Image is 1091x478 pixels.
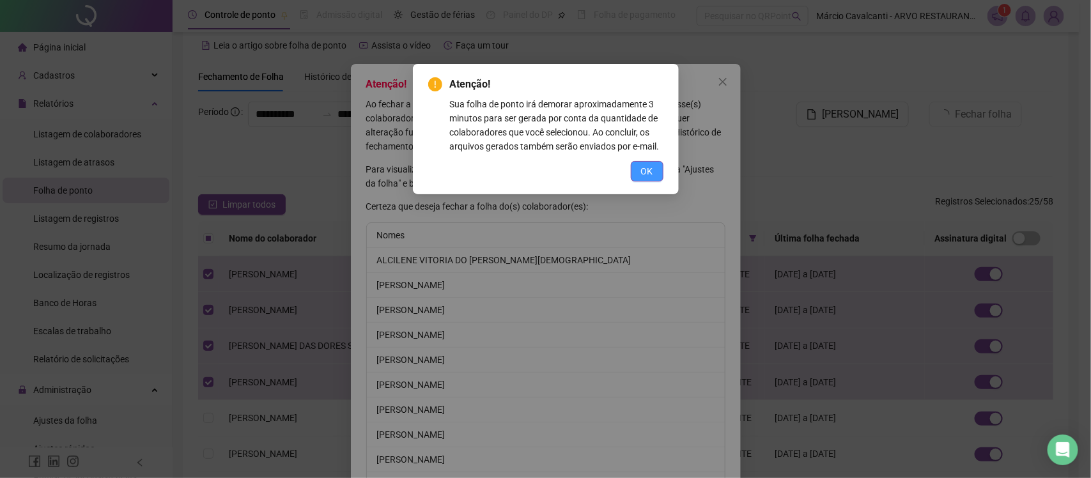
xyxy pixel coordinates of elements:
[450,77,663,92] span: Atenção!
[631,161,663,181] button: OK
[428,77,442,91] span: exclamation-circle
[1048,435,1078,465] div: Open Intercom Messenger
[641,164,653,178] span: OK
[450,97,663,153] div: Sua folha de ponto irá demorar aproximadamente 3 minutos para ser gerada por conta da quantidade ...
